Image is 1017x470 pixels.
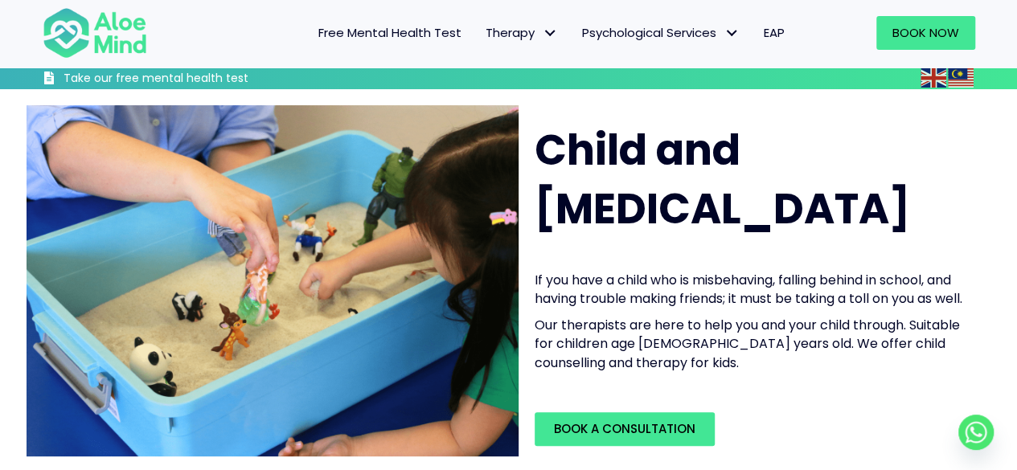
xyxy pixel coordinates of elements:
span: Therapy: submenu [539,22,562,45]
span: Therapy [486,24,558,41]
a: Psychological ServicesPsychological Services: submenu [570,16,752,50]
img: en [921,68,946,88]
p: If you have a child who is misbehaving, falling behind in school, and having trouble making frien... [535,271,966,308]
span: Psychological Services: submenu [720,22,744,45]
span: Psychological Services [582,24,740,41]
img: ms [948,68,974,88]
a: Book a Consultation [535,412,715,446]
a: TherapyTherapy: submenu [474,16,570,50]
nav: Menu [168,16,797,50]
a: Whatsapp [958,415,994,450]
a: Free Mental Health Test [306,16,474,50]
span: Book Now [892,24,959,41]
h3: Take our free mental health test [64,71,334,87]
span: Free Mental Health Test [318,24,461,41]
span: EAP [764,24,785,41]
a: EAP [752,16,797,50]
a: Take our free mental health test [43,71,334,89]
span: Child and [MEDICAL_DATA] [535,121,910,238]
img: play therapy2 [27,105,519,456]
img: Aloe mind Logo [43,6,147,59]
a: Malay [948,68,975,87]
a: English [921,68,948,87]
span: Book a Consultation [554,420,695,437]
a: Book Now [876,16,975,50]
p: Our therapists are here to help you and your child through. Suitable for children age [DEMOGRAPHI... [535,316,966,372]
